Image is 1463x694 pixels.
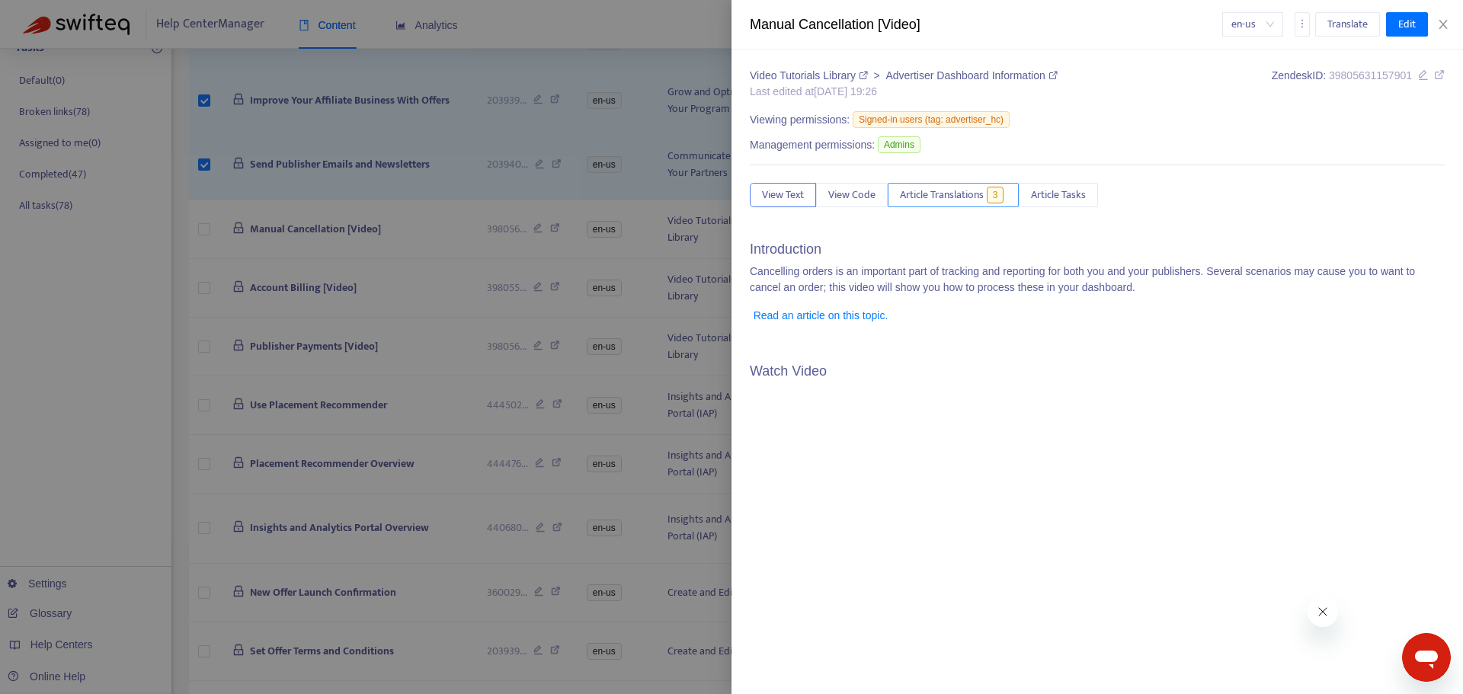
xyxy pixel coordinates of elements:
span: Signed-in users (tag: advertiser_hc) [853,111,1010,128]
a: Advertiser Dashboard Information [885,69,1057,82]
div: > [750,68,1058,84]
span: Hi. Need any help? [9,11,110,23]
div: Zendesk ID: [1272,68,1445,100]
button: View Text [750,183,816,207]
div: Last edited at [DATE] 19:26 [750,84,1058,100]
button: View Code [816,183,888,207]
span: Viewing permissions: [750,112,850,128]
div: Manual Cancellation [Video] [750,14,1222,35]
span: more [1297,18,1308,29]
span: View Code [828,187,876,203]
button: Translate [1315,12,1380,37]
p: Cancelling orders is an important part of tracking and reporting for both you and your publishers... [750,264,1445,296]
h3: Watch Video [750,363,1445,380]
a: Video Tutorials Library [750,69,871,82]
button: Edit [1386,12,1428,37]
a: Read an article on this topic. [754,309,888,321]
span: close [1437,18,1449,30]
span: Management permissions: [750,137,875,153]
button: Close [1433,18,1454,32]
iframe: Button to launch messaging window [1402,633,1451,682]
button: more [1295,12,1310,37]
iframe: Close message [1308,596,1338,627]
span: Article Translations [900,187,984,203]
span: 3 [987,187,1004,203]
button: Article Tasks [1019,183,1098,207]
span: Translate [1327,16,1368,33]
span: 39805631157901 [1329,69,1412,82]
span: Admins [878,136,920,153]
h3: Introduction [750,241,1445,258]
span: en-us [1231,13,1274,36]
span: View Text [762,187,804,203]
span: Edit [1398,16,1416,33]
span: Article Tasks [1031,187,1086,203]
button: Article Translations3 [888,183,1019,207]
